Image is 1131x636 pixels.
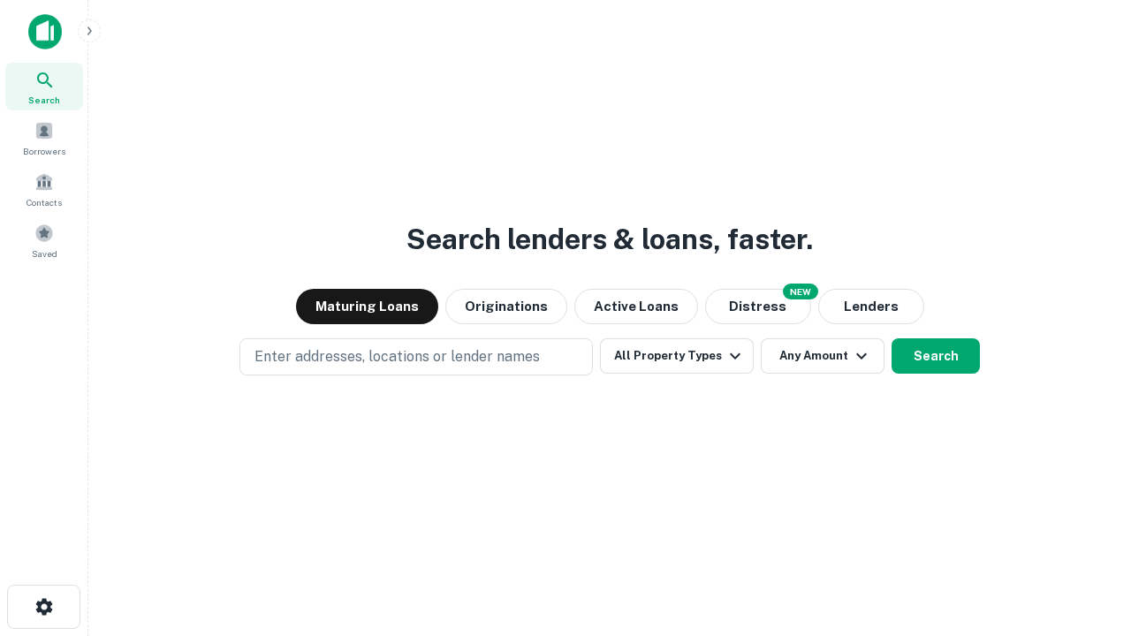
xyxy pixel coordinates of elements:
[705,289,811,324] button: Search distressed loans with lien and other non-mortgage details.
[761,338,884,374] button: Any Amount
[574,289,698,324] button: Active Loans
[818,289,924,324] button: Lenders
[5,216,83,264] a: Saved
[27,195,62,209] span: Contacts
[892,338,980,374] button: Search
[5,63,83,110] a: Search
[1043,495,1131,579] iframe: Chat Widget
[32,246,57,261] span: Saved
[254,346,540,367] p: Enter addresses, locations or lender names
[5,165,83,213] a: Contacts
[239,338,593,375] button: Enter addresses, locations or lender names
[28,93,60,107] span: Search
[5,114,83,162] a: Borrowers
[445,289,567,324] button: Originations
[296,289,438,324] button: Maturing Loans
[28,14,62,49] img: capitalize-icon.png
[783,284,818,299] div: NEW
[406,218,813,261] h3: Search lenders & loans, faster.
[600,338,754,374] button: All Property Types
[23,144,65,158] span: Borrowers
